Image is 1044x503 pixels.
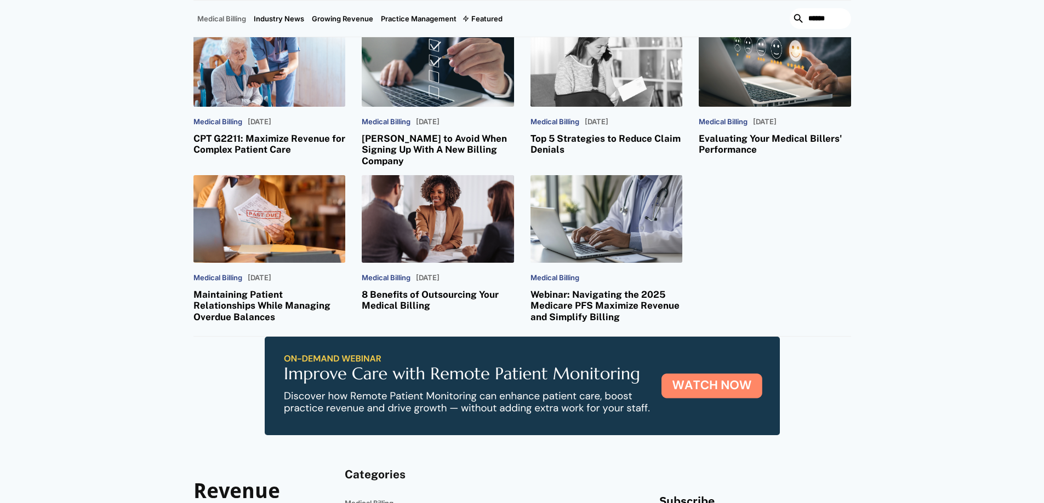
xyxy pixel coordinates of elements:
[362,133,514,166] h3: [PERSON_NAME] to Avoid When Signing Up With A New Billing Company
[699,133,851,155] h3: Evaluating Your Medical Billers' Performance
[471,14,503,23] div: Featured
[345,468,480,482] h4: Categories
[699,118,748,126] p: Medical Billing
[699,19,851,155] a: Medical Billing[DATE]Evaluating Your Medical Billers' Performance
[362,118,410,126] p: Medical Billing
[416,118,440,126] p: [DATE]
[362,19,514,166] a: Medical Billing[DATE][PERSON_NAME] to Avoid When Signing Up With A New Billing Company
[193,19,346,155] a: Medical Billing[DATE]CPT G2211: Maximize Revenue for Complex Patient Care
[193,289,346,322] h3: Maintaining Patient Relationships While Managing Overdue Balances
[308,1,377,37] a: Growing Revenue
[248,274,271,282] p: [DATE]
[585,118,608,126] p: [DATE]
[362,274,410,282] p: Medical Billing
[377,1,460,37] a: Practice Management
[362,289,514,311] h3: 8 Benefits of Outsourcing Your Medical Billing
[753,118,777,126] p: [DATE]
[530,118,579,126] p: Medical Billing
[250,1,308,37] a: Industry News
[416,274,440,282] p: [DATE]
[530,274,579,282] p: Medical Billing
[530,19,683,155] a: Medical Billing[DATE]Top 5 Strategies to Reduce Claim Denials
[530,175,683,322] a: Medical BillingWebinar: Navigating the 2025 Medicare PFS Maximize Revenue and Simplify Billing
[193,118,242,126] p: Medical Billing
[193,274,242,282] p: Medical Billing
[248,118,271,126] p: [DATE]
[193,133,346,155] h3: CPT G2211: Maximize Revenue for Complex Patient Care
[193,1,250,37] a: Medical Billing
[362,175,514,311] a: Medical Billing[DATE]8 Benefits of Outsourcing Your Medical Billing
[193,175,346,322] a: Medical Billing[DATE]Maintaining Patient Relationships While Managing Overdue Balances
[460,1,506,37] div: Featured
[530,133,683,155] h3: Top 5 Strategies to Reduce Claim Denials
[530,289,683,322] h3: Webinar: Navigating the 2025 Medicare PFS Maximize Revenue and Simplify Billing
